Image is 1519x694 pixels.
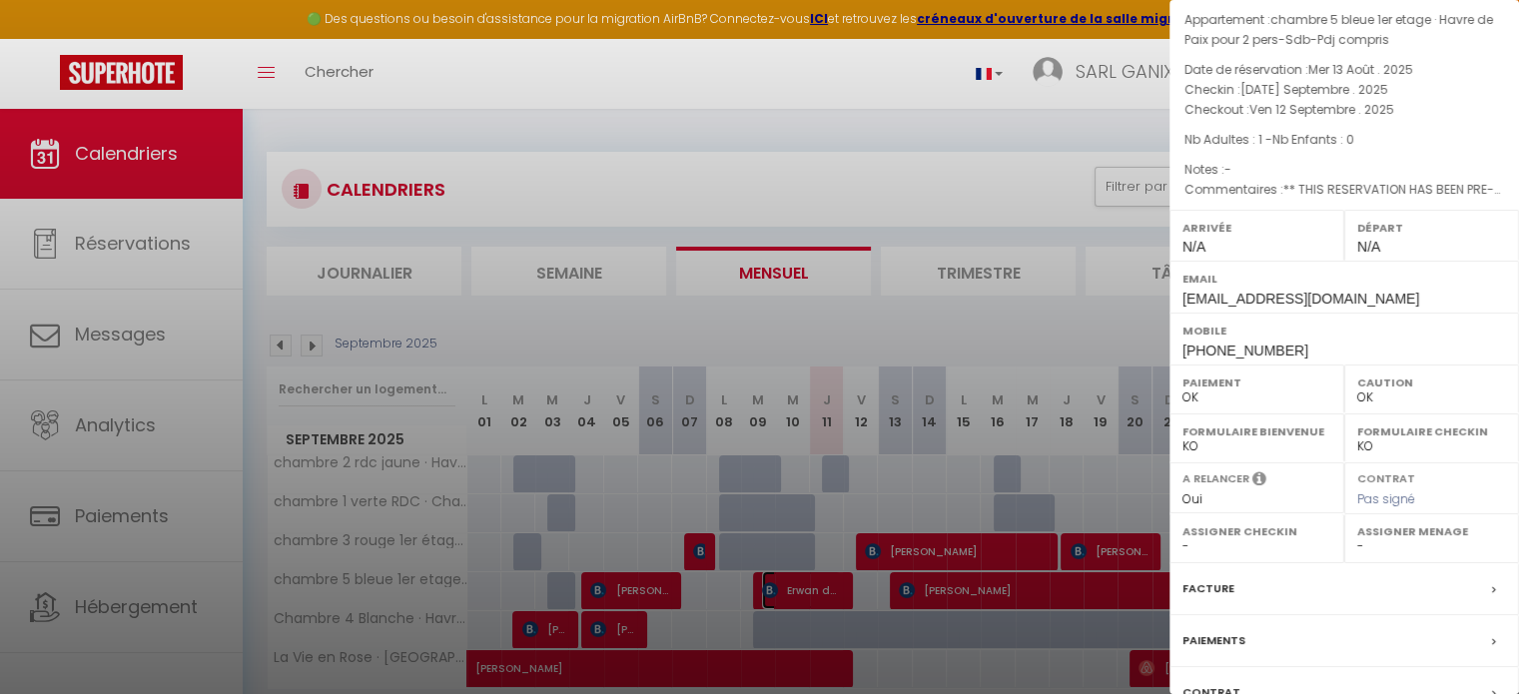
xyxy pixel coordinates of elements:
span: N/A [1357,239,1380,255]
label: Facture [1182,578,1234,599]
span: Nb Enfants : 0 [1272,131,1354,148]
label: Assigner Menage [1357,521,1506,541]
span: [DATE] Septembre . 2025 [1240,81,1388,98]
span: Pas signé [1357,490,1415,507]
span: chambre 5 bleue 1er etage · Havre de Paix pour 2 pers-Sdb-Pdj compris [1184,11,1493,48]
span: Mer 13 Août . 2025 [1308,61,1413,78]
p: Notes : [1184,160,1504,180]
label: Contrat [1357,470,1415,483]
span: Nb Adultes : 1 - [1184,131,1354,148]
p: Checkout : [1184,100,1504,120]
p: Date de réservation : [1184,60,1504,80]
label: A relancer [1182,470,1249,487]
label: Formulaire Checkin [1357,421,1506,441]
label: Paiement [1182,372,1331,392]
span: N/A [1182,239,1205,255]
label: Caution [1357,372,1506,392]
span: [EMAIL_ADDRESS][DOMAIN_NAME] [1182,291,1419,307]
label: Paiements [1182,630,1245,651]
label: Mobile [1182,321,1506,341]
label: Email [1182,269,1506,289]
button: Ouvrir le widget de chat LiveChat [16,8,76,68]
span: - [1224,161,1231,178]
iframe: Chat [1434,604,1504,679]
label: Départ [1357,218,1506,238]
p: Appartement : [1184,10,1504,50]
span: [PHONE_NUMBER] [1182,343,1308,358]
span: Ven 12 Septembre . 2025 [1249,101,1394,118]
p: Commentaires : [1184,180,1504,200]
p: Checkin : [1184,80,1504,100]
i: Sélectionner OUI si vous souhaiter envoyer les séquences de messages post-checkout [1252,470,1266,492]
label: Formulaire Bienvenue [1182,421,1331,441]
label: Arrivée [1182,218,1331,238]
label: Assigner Checkin [1182,521,1331,541]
